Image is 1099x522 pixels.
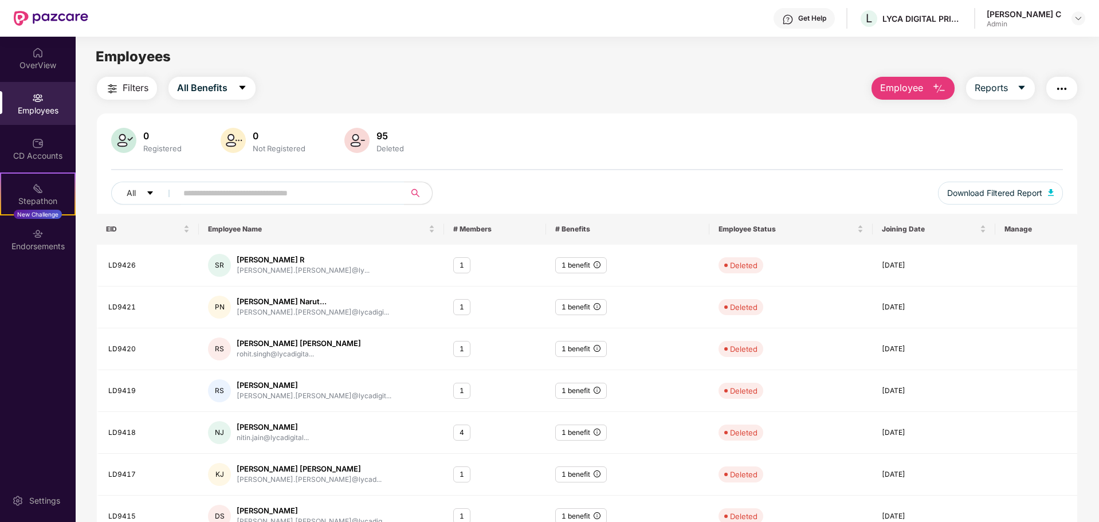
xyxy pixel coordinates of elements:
[105,82,119,96] img: svg+xml;base64,PHN2ZyB4bWxucz0iaHR0cDovL3d3dy53My5vcmcvMjAwMC9zdmciIHdpZHRoPSIyNCIgaGVpZ2h0PSIyNC...
[453,383,470,399] div: 1
[208,421,231,444] div: NJ
[237,349,361,360] div: rohit.singh@lycadigita...
[12,495,23,507] img: svg+xml;base64,PHN2ZyBpZD0iU2V0dGluZy0yMHgyMCIgeG1sbnM9Imh0dHA6Ly93d3cudzMub3JnLzIwMDAvc3ZnIiB3aW...
[168,77,256,100] button: All Benefitscaret-down
[237,474,382,485] div: [PERSON_NAME].[PERSON_NAME]@lycad...
[208,337,231,360] div: RS
[594,303,600,310] span: info-circle
[199,214,444,245] th: Employee Name
[108,427,190,438] div: LD9418
[96,48,171,65] span: Employees
[250,130,308,142] div: 0
[374,130,406,142] div: 95
[987,9,1061,19] div: [PERSON_NAME] C
[108,511,190,522] div: LD9415
[108,469,190,480] div: LD9417
[555,257,607,274] div: 1 benefit
[108,386,190,397] div: LD9419
[208,225,426,234] span: Employee Name
[208,254,231,277] div: SR
[987,19,1061,29] div: Admin
[1,195,74,207] div: Stepathon
[250,144,308,153] div: Not Registered
[555,383,607,399] div: 1 benefit
[594,345,600,352] span: info-circle
[938,182,1063,205] button: Download Filtered Report
[798,14,826,23] div: Get Help
[555,425,607,441] div: 1 benefit
[730,301,757,313] div: Deleted
[882,260,986,271] div: [DATE]
[146,189,154,198] span: caret-down
[782,14,794,25] img: svg+xml;base64,PHN2ZyBpZD0iSGVscC0zMngzMiIgeG1sbnM9Imh0dHA6Ly93d3cudzMub3JnLzIwMDAvc3ZnIiB3aWR0aD...
[141,130,184,142] div: 0
[1048,189,1054,196] img: svg+xml;base64,PHN2ZyB4bWxucz0iaHR0cDovL3d3dy53My5vcmcvMjAwMC9zdmciIHhtbG5zOnhsaW5rPSJodHRwOi8vd3...
[237,296,389,307] div: [PERSON_NAME] Narut...
[882,225,978,234] span: Joining Date
[237,380,391,391] div: [PERSON_NAME]
[555,341,607,358] div: 1 benefit
[404,182,433,205] button: search
[872,77,955,100] button: Employee
[594,512,600,519] span: info-circle
[237,307,389,318] div: [PERSON_NAME].[PERSON_NAME]@lycadigi...
[882,427,986,438] div: [DATE]
[97,214,199,245] th: EID
[1017,83,1026,93] span: caret-down
[882,469,986,480] div: [DATE]
[208,296,231,319] div: PN
[97,77,157,100] button: Filters
[882,511,986,522] div: [DATE]
[141,144,184,153] div: Registered
[111,128,136,153] img: svg+xml;base64,PHN2ZyB4bWxucz0iaHR0cDovL3d3dy53My5vcmcvMjAwMC9zdmciIHhtbG5zOnhsaW5rPSJodHRwOi8vd3...
[374,144,406,153] div: Deleted
[32,92,44,104] img: svg+xml;base64,PHN2ZyBpZD0iRW1wbG95ZWVzIiB4bWxucz0iaHR0cDovL3d3dy53My5vcmcvMjAwMC9zdmciIHdpZHRoPS...
[238,83,247,93] span: caret-down
[26,495,64,507] div: Settings
[237,391,391,402] div: [PERSON_NAME].[PERSON_NAME]@lycadigit...
[555,299,607,316] div: 1 benefit
[108,344,190,355] div: LD9420
[730,385,757,397] div: Deleted
[730,469,757,480] div: Deleted
[453,425,470,441] div: 4
[453,466,470,483] div: 1
[32,183,44,194] img: svg+xml;base64,PHN2ZyB4bWxucz0iaHR0cDovL3d3dy53My5vcmcvMjAwMC9zdmciIHdpZHRoPSIyMSIgaGVpZ2h0PSIyMC...
[730,511,757,522] div: Deleted
[237,433,309,443] div: nitin.jain@lycadigital...
[719,225,855,234] span: Employee Status
[1055,82,1069,96] img: svg+xml;base64,PHN2ZyB4bWxucz0iaHR0cDovL3d3dy53My5vcmcvMjAwMC9zdmciIHdpZHRoPSIyNCIgaGVpZ2h0PSIyNC...
[237,254,370,265] div: [PERSON_NAME] R
[32,228,44,240] img: svg+xml;base64,PHN2ZyBpZD0iRW5kb3JzZW1lbnRzIiB4bWxucz0iaHR0cDovL3d3dy53My5vcmcvMjAwMC9zdmciIHdpZH...
[208,379,231,402] div: RS
[594,429,600,435] span: info-circle
[32,47,44,58] img: svg+xml;base64,PHN2ZyBpZD0iSG9tZSIgeG1sbnM9Imh0dHA6Ly93d3cudzMub3JnLzIwMDAvc3ZnIiB3aWR0aD0iMjAiIG...
[546,214,709,245] th: # Benefits
[995,214,1077,245] th: Manage
[882,302,986,313] div: [DATE]
[221,128,246,153] img: svg+xml;base64,PHN2ZyB4bWxucz0iaHR0cDovL3d3dy53My5vcmcvMjAwMC9zdmciIHhtbG5zOnhsaW5rPSJodHRwOi8vd3...
[404,189,426,198] span: search
[208,463,231,486] div: KJ
[453,257,470,274] div: 1
[882,13,963,24] div: LYCA DIGITAL PRIVATE LIMITED
[14,11,88,26] img: New Pazcare Logo
[108,302,190,313] div: LD9421
[880,81,923,95] span: Employee
[14,210,62,219] div: New Challenge
[1074,14,1083,23] img: svg+xml;base64,PHN2ZyBpZD0iRHJvcGRvd24tMzJ4MzIiIHhtbG5zPSJodHRwOi8vd3d3LnczLm9yZy8yMDAwL3N2ZyIgd2...
[106,225,181,234] span: EID
[111,182,181,205] button: Allcaret-down
[237,265,370,276] div: [PERSON_NAME].[PERSON_NAME]@ly...
[237,338,361,349] div: [PERSON_NAME] [PERSON_NAME]
[873,214,995,245] th: Joining Date
[709,214,873,245] th: Employee Status
[237,505,387,516] div: [PERSON_NAME]
[594,470,600,477] span: info-circle
[947,187,1042,199] span: Download Filtered Report
[730,427,757,438] div: Deleted
[975,81,1008,95] span: Reports
[237,464,382,474] div: [PERSON_NAME] [PERSON_NAME]
[32,138,44,149] img: svg+xml;base64,PHN2ZyBpZD0iQ0RfQWNjb3VudHMiIGRhdGEtbmFtZT0iQ0QgQWNjb3VudHMiIHhtbG5zPSJodHRwOi8vd3...
[453,341,470,358] div: 1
